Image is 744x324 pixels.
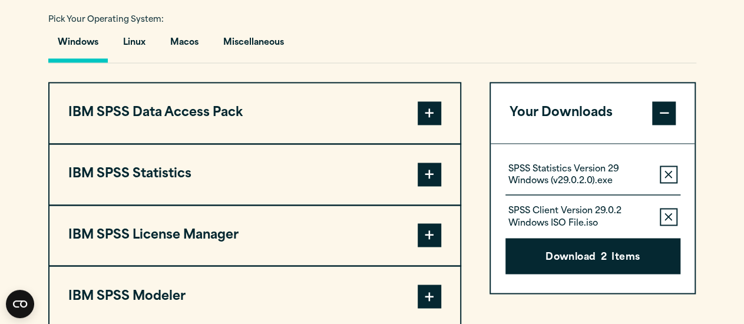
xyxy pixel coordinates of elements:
[491,83,695,143] button: Your Downloads
[49,144,460,204] button: IBM SPSS Statistics
[505,238,680,275] button: Download2Items
[491,143,695,293] div: Your Downloads
[49,83,460,143] button: IBM SPSS Data Access Pack
[601,250,607,265] span: 2
[48,29,108,62] button: Windows
[161,29,208,62] button: Macos
[6,290,34,318] button: Open CMP widget
[214,29,293,62] button: Miscellaneous
[114,29,155,62] button: Linux
[508,164,650,187] p: SPSS Statistics Version 29 Windows (v29.0.2.0).exe
[48,16,164,24] span: Pick Your Operating System:
[49,206,460,266] button: IBM SPSS License Manager
[508,206,650,229] p: SPSS Client Version 29.0.2 Windows ISO File.iso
